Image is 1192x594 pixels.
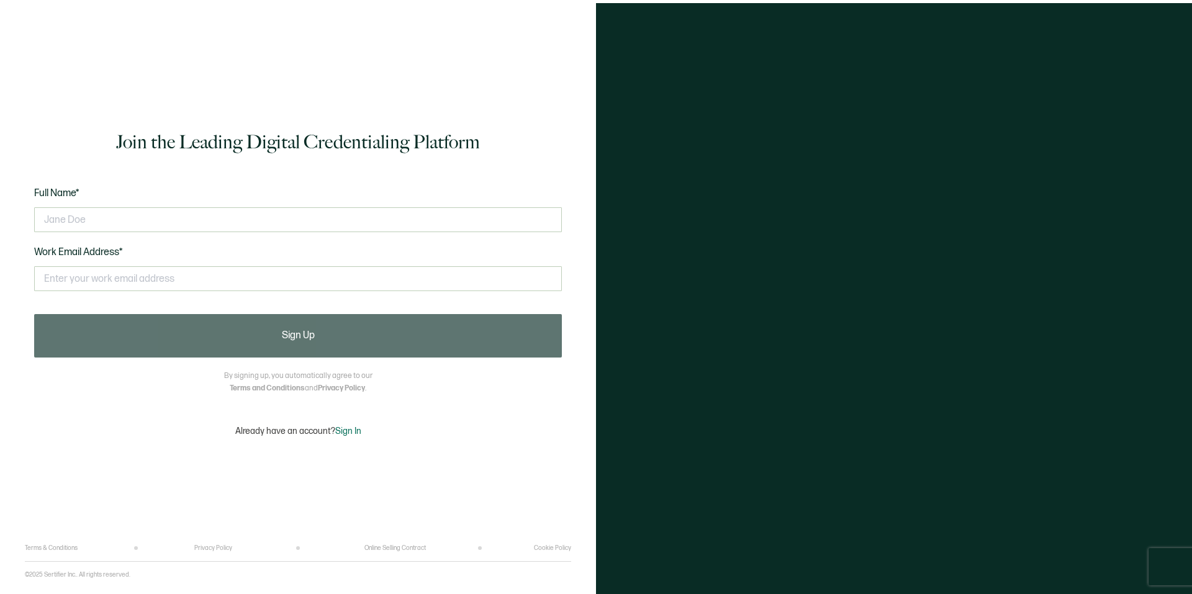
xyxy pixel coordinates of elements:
span: Sign In [335,426,361,436]
h1: Join the Leading Digital Credentialing Platform [116,130,480,155]
a: Cookie Policy [534,544,571,552]
button: Sign Up [34,314,562,358]
span: Full Name* [34,187,79,199]
input: Jane Doe [34,207,562,232]
span: Sign Up [282,331,315,341]
p: ©2025 Sertifier Inc.. All rights reserved. [25,571,130,578]
input: Enter your work email address [34,266,562,291]
a: Privacy Policy [194,544,232,552]
span: Work Email Address* [34,246,123,258]
p: By signing up, you automatically agree to our and . [224,370,372,395]
a: Online Selling Contract [364,544,426,552]
a: Privacy Policy [318,384,365,393]
a: Terms and Conditions [230,384,305,393]
p: Already have an account? [235,426,361,436]
a: Terms & Conditions [25,544,78,552]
